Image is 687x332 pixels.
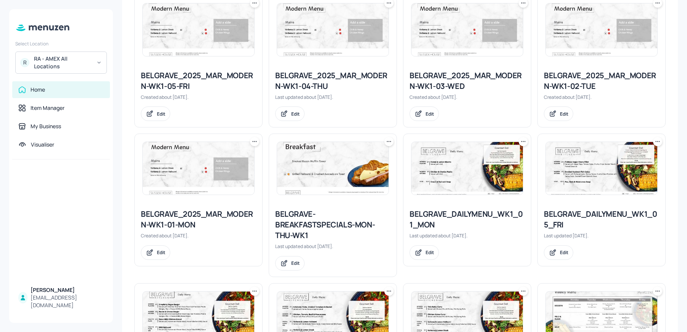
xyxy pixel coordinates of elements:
[31,104,65,112] div: Item Manager
[544,232,659,239] div: Last updated [DATE].
[544,70,659,92] div: BELGRAVE_2025_MAR_MODERN-WK1-02-TUE
[560,111,568,117] div: Edit
[141,94,256,100] div: Created about [DATE].
[544,209,659,230] div: BELGRAVE_DAILYMENU_WK1_05_FRI
[410,94,525,100] div: Created about [DATE].
[410,70,525,92] div: BELGRAVE_2025_MAR_MODERN-WK1-03-WED
[20,58,29,67] div: R
[546,3,657,56] img: 2025-07-04-17516403024860pdffleal79.jpeg
[277,3,389,56] img: 2025-07-04-17516403024860pdffleal79.jpeg
[411,3,523,56] img: 2025-07-04-17516403024860pdffleal79.jpeg
[544,94,659,100] div: Created about [DATE].
[143,142,254,195] img: 2025-07-04-17516403024860pdffleal79.jpeg
[410,209,525,230] div: BELGRAVE_DAILYMENU_WK1_01_MON
[277,142,389,195] img: 2025-07-01-1751371830142mkf65kmtuob.jpeg
[31,286,104,294] div: [PERSON_NAME]
[275,70,390,92] div: BELGRAVE_2025_MAR_MODERN-WK1-04-THU
[560,249,568,256] div: Edit
[31,294,104,309] div: [EMAIL_ADDRESS][DOMAIN_NAME]
[34,55,92,70] div: RA - AMEX All Locations
[141,232,256,239] div: Created about [DATE].
[275,94,390,100] div: Last updated about [DATE].
[157,111,165,117] div: Edit
[411,142,523,195] img: 2025-07-01-1751372026835tevihfjqond.jpeg
[291,111,300,117] div: Edit
[291,260,300,266] div: Edit
[426,249,434,256] div: Edit
[31,141,54,148] div: Visualiser
[410,232,525,239] div: Last updated about [DATE].
[275,209,390,241] div: BELGRAVE-BREAKFASTSPECIALS-MON-THU-WK1
[426,111,434,117] div: Edit
[546,142,657,195] img: 2025-05-09-174679998913900zuyophm3hpp.jpeg
[157,249,165,256] div: Edit
[143,3,254,56] img: 2025-07-04-17516403024860pdffleal79.jpeg
[31,122,61,130] div: My Business
[141,209,256,230] div: BELGRAVE_2025_MAR_MODERN-WK1-01-MON
[141,70,256,92] div: BELGRAVE_2025_MAR_MODERN-WK1-05-FRI
[275,243,390,250] div: Last updated about [DATE].
[15,40,107,47] div: Select Location
[31,86,45,93] div: Home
